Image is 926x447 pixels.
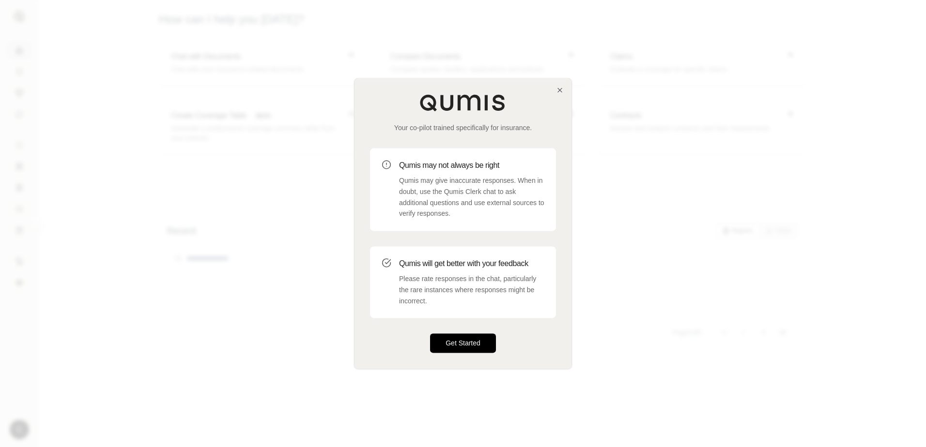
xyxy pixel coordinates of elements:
[419,94,507,111] img: Qumis Logo
[399,160,544,171] h3: Qumis may not always be right
[430,334,496,353] button: Get Started
[370,123,556,133] p: Your co-pilot trained specifically for insurance.
[399,258,544,269] h3: Qumis will get better with your feedback
[399,273,544,306] p: Please rate responses in the chat, particularly the rare instances where responses might be incor...
[399,175,544,219] p: Qumis may give inaccurate responses. When in doubt, use the Qumis Clerk chat to ask additional qu...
